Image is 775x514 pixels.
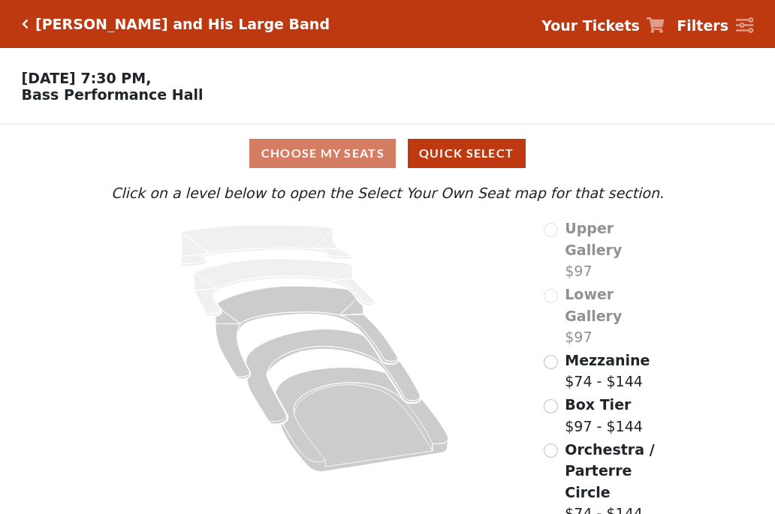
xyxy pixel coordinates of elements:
[565,218,668,282] label: $97
[35,16,330,33] h5: [PERSON_NAME] and His Large Band
[541,17,640,34] strong: Your Tickets
[22,19,29,29] a: Click here to go back to filters
[565,441,654,500] span: Orchestra / Parterre Circle
[565,284,668,348] label: $97
[107,182,668,204] p: Click on a level below to open the Select Your Own Seat map for that section.
[565,286,622,324] span: Lower Gallery
[195,259,375,316] path: Lower Gallery - Seats Available: 0
[565,396,631,413] span: Box Tier
[565,350,650,392] label: $74 - $144
[181,225,352,266] path: Upper Gallery - Seats Available: 0
[677,17,728,34] strong: Filters
[565,220,622,258] span: Upper Gallery
[565,394,643,437] label: $97 - $144
[541,15,665,37] a: Your Tickets
[565,352,650,368] span: Mezzanine
[677,15,753,37] a: Filters
[276,368,449,472] path: Orchestra / Parterre Circle - Seats Available: 148
[408,139,526,168] button: Quick Select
